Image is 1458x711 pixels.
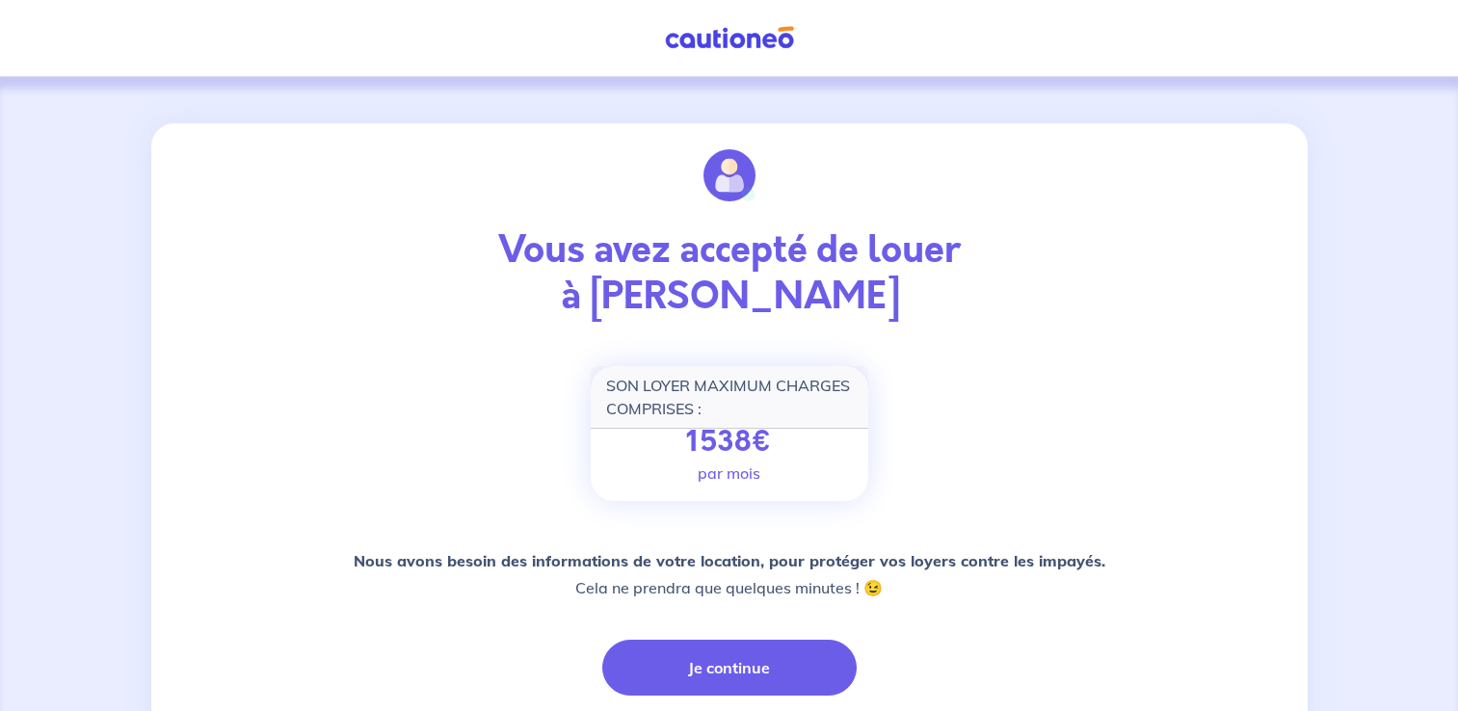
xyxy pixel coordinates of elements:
[602,640,857,696] button: Je continue
[686,425,772,460] p: 1538
[209,227,1250,320] p: Vous avez accepté de louer à [PERSON_NAME]
[657,26,802,50] img: Cautioneo
[354,551,1105,570] strong: Nous avons besoin des informations de votre location, pour protéger vos loyers contre les impayés.
[698,461,760,485] p: par mois
[752,420,772,462] span: €
[591,366,868,429] div: SON LOYER MAXIMUM CHARGES COMPRISES :
[354,547,1105,601] p: Cela ne prendra que quelques minutes ! 😉
[703,149,756,201] img: illu_account_valid.svg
